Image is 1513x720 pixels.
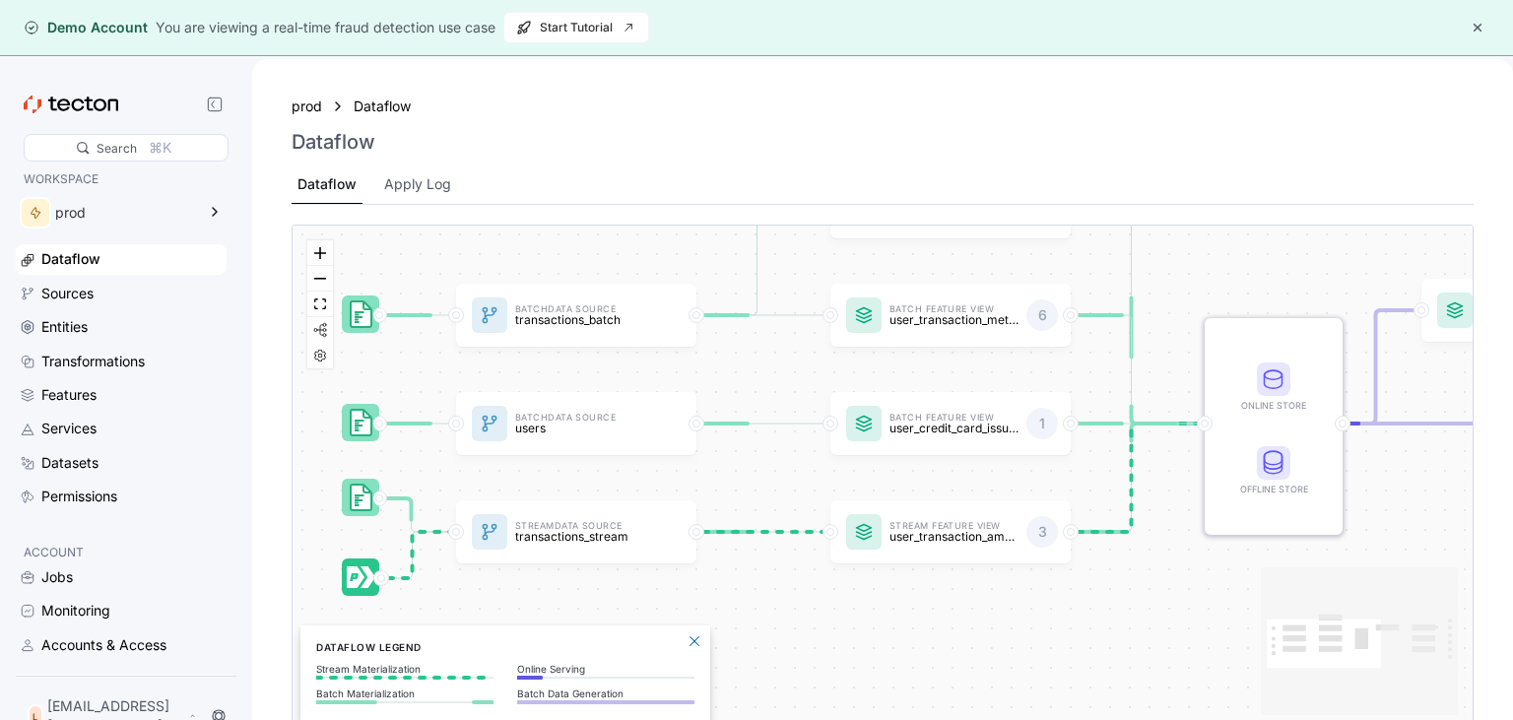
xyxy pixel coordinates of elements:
div: Services [41,418,97,439]
div: Dataflow [41,248,100,270]
p: Batch Materialization [316,687,493,699]
g: Edge from STORE to featureView:transaction_amount_is_higher_than_average [1335,310,1416,424]
p: Stream Materialization [316,663,493,675]
p: Stream Data Source [515,522,644,531]
a: Dataflow [354,96,423,117]
div: Datasets [41,452,99,474]
div: Entities [41,316,88,338]
div: prod [55,206,195,220]
div: 6 [1026,299,1058,331]
span: Start Tutorial [516,13,636,42]
button: zoom out [307,266,333,292]
g: Edge from featureView:user_transaction_metrics to STORE [1063,315,1200,424]
g: Edge from featureView:user_transaction_amount_totals to STORE [1063,424,1200,532]
a: Jobs [16,562,227,592]
a: Accounts & Access [16,630,227,660]
div: ⌘K [149,137,171,159]
div: Features [41,384,97,406]
p: Online Serving [517,663,694,675]
div: Online Store [1234,398,1313,413]
a: BatchData Sourcetransactions_batch [456,284,696,347]
div: Apply Log [384,173,451,195]
a: Datasets [16,448,227,478]
div: Dataflow [297,173,357,195]
div: Sources [41,283,94,304]
a: Permissions [16,482,227,511]
div: Transformations [41,351,145,372]
p: transactions_batch [515,313,644,326]
p: ACCOUNT [24,543,219,562]
button: fit view [307,292,333,317]
div: Permissions [41,486,117,507]
a: StreamData Sourcetransactions_stream [456,500,696,563]
a: Transformations [16,347,227,376]
div: Offline Store [1234,446,1313,496]
p: Stream Feature View [889,522,1019,531]
div: React Flow controls [307,240,333,368]
p: Batch Data Source [515,305,644,314]
p: user_transaction_amount_totals [889,530,1019,543]
div: Monitoring [41,600,110,622]
div: Offline Store [1234,482,1313,496]
a: Services [16,414,227,443]
a: Batch Feature Viewuser_transaction_metrics6 [830,284,1071,347]
h6: Dataflow Legend [316,639,694,655]
div: Search [97,139,137,158]
p: Batch Feature View [889,414,1019,423]
p: Batch Data Source [515,414,644,423]
div: Jobs [41,566,73,588]
p: user_credit_card_issuer [889,422,1019,434]
a: Entities [16,312,227,342]
a: prod [292,96,322,117]
div: Demo Account [24,18,148,37]
a: Batch Feature Viewuser_credit_card_issuer1 [830,392,1071,455]
p: Batch Feature View [889,305,1019,314]
div: 3 [1026,516,1058,548]
p: Batch Data Generation [517,687,694,699]
h3: Dataflow [292,130,375,154]
p: transactions_stream [515,530,644,543]
button: Close Legend Panel [683,629,706,653]
p: user_transaction_metrics [889,313,1019,326]
p: users [515,422,644,434]
a: Dataflow [16,244,227,274]
g: Edge from dataSource:transactions_batch to featureView:last_merchant_embedding [689,207,825,315]
g: Edge from featureView:last_merchant_embedding to STORE [1063,207,1200,424]
div: 1 [1026,408,1058,439]
a: Monitoring [16,596,227,625]
a: Sources [16,279,227,308]
g: Edge from dataSource:transactions_stream_stream_source to dataSource:transactions_stream [373,532,451,578]
a: Features [16,380,227,410]
p: WORKSPACE [24,169,219,189]
div: You are viewing a real-time fraud detection use case [156,17,495,38]
a: BatchData Sourceusers [456,392,696,455]
g: Edge from dataSource:transactions_stream_batch_source to dataSource:transactions_stream [371,498,451,532]
button: Start Tutorial [503,12,649,43]
a: Stream Feature Viewuser_transaction_amount_totals3 [830,500,1071,563]
div: Accounts & Access [41,634,166,656]
div: Search⌘K [24,134,229,162]
div: Online Store [1234,362,1313,413]
button: zoom in [307,240,333,266]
